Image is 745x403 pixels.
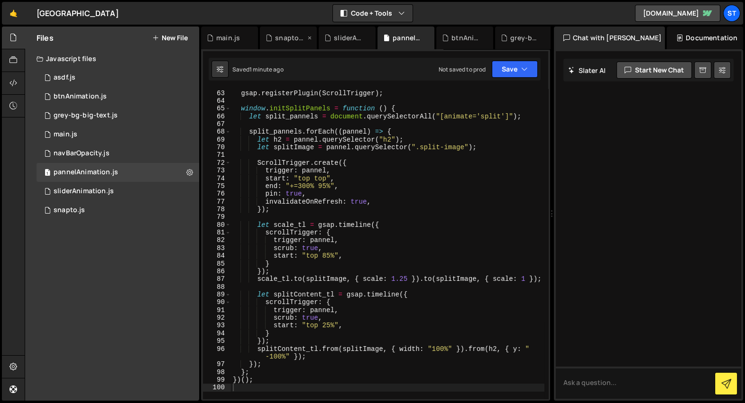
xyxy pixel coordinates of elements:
[439,65,486,73] div: Not saved to prod
[203,136,231,143] div: 69
[54,73,75,82] div: asdf.js
[54,149,110,158] div: navBarOpacity.js
[45,170,50,177] span: 1
[249,65,284,73] div: 1 minute ago
[54,111,118,120] div: grey-bg-big-text.js
[203,306,231,314] div: 91
[203,97,231,105] div: 64
[203,90,231,97] div: 63
[203,213,231,221] div: 79
[37,87,199,106] div: 16620/45387.js
[203,330,231,337] div: 94
[54,92,107,101] div: btnAnimation.js
[203,229,231,236] div: 81
[37,201,199,220] div: 16620/45274.js
[203,360,231,368] div: 97
[203,345,231,361] div: 96
[203,182,231,190] div: 75
[203,376,231,384] div: 99
[203,221,231,229] div: 80
[54,206,85,215] div: snapto.js
[203,113,231,120] div: 66
[492,61,538,78] button: Save
[723,5,740,22] a: St
[54,130,77,139] div: main.js
[203,143,231,151] div: 70
[203,337,231,345] div: 95
[203,314,231,322] div: 92
[203,275,231,283] div: 87
[203,175,231,182] div: 74
[203,268,231,275] div: 86
[203,298,231,306] div: 90
[451,33,482,43] div: btnAnimation.js
[635,5,720,22] a: [DOMAIN_NAME]
[393,33,423,43] div: pannelAnimation.js
[275,33,305,43] div: snapto.js
[203,128,231,135] div: 68
[203,252,231,260] div: 84
[203,322,231,329] div: 93
[37,144,199,163] div: 16620/45296.js
[216,33,240,43] div: main.js
[203,291,231,298] div: 89
[554,27,665,49] div: Chat with [PERSON_NAME]
[333,5,413,22] button: Code + Tools
[203,120,231,128] div: 67
[203,236,231,244] div: 82
[232,65,284,73] div: Saved
[37,163,199,182] div: 16620/45290.js
[568,66,606,75] h2: Slater AI
[203,206,231,213] div: 78
[203,283,231,291] div: 88
[37,68,199,87] div: 16620/45281.js
[37,8,119,19] div: [GEOGRAPHIC_DATA]
[334,33,364,43] div: sliderAnimation.js
[203,260,231,268] div: 85
[510,33,541,43] div: grey-bg-big-text.js
[37,33,54,43] h2: Files
[37,106,199,125] div: 16620/45283.js
[203,167,231,174] div: 73
[203,105,231,112] div: 65
[203,384,231,391] div: 100
[37,182,199,201] div: 16620/45285.js
[667,27,743,49] div: Documentation
[203,368,231,376] div: 98
[54,168,118,177] div: pannelAnimation.js
[25,49,199,68] div: Javascript files
[203,190,231,197] div: 76
[152,34,188,42] button: New File
[2,2,25,25] a: 🤙
[37,125,199,144] div: 16620/45392.js
[203,198,231,206] div: 77
[203,159,231,167] div: 72
[616,62,692,79] button: Start new chat
[203,244,231,252] div: 83
[54,187,114,196] div: sliderAnimation.js
[203,151,231,159] div: 71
